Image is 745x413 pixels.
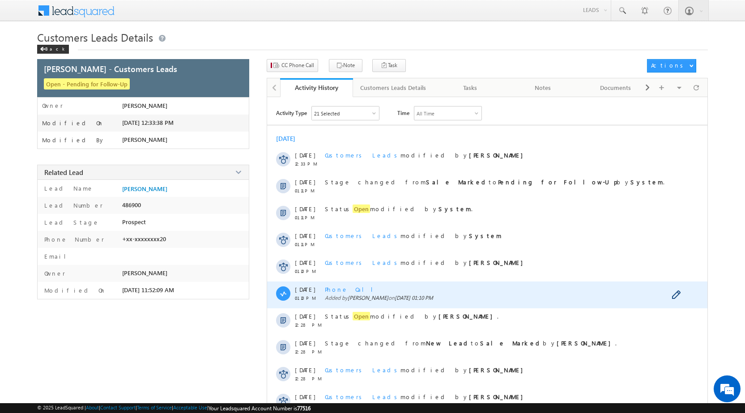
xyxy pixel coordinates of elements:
strong: [PERSON_NAME] [557,339,615,347]
div: [DATE] [276,134,305,143]
label: Lead Stage [42,218,99,226]
span: 12:28 PM [295,376,322,381]
span: [DATE] 12:33:38 PM [122,119,174,126]
span: +xx-xxxxxxxx20 [122,235,166,243]
span: Customers Leads Details [37,30,153,44]
a: Documents [579,78,652,97]
span: © 2025 LeadSquared | | | | | [37,404,311,412]
strong: Sale Marked [426,178,489,186]
span: Stage changed from to by . [325,178,664,186]
span: [PERSON_NAME] [122,269,167,277]
span: Prospect [122,218,146,226]
div: Activity History [287,83,346,92]
span: Open [353,312,370,320]
span: [DATE] [295,205,315,213]
span: modified by [325,259,528,266]
span: Stage changed from to by . [325,339,617,347]
strong: [PERSON_NAME] [469,393,528,400]
span: Open - Pending for Follow-Up [44,78,130,89]
span: Status modified by . [325,312,498,320]
span: 01:10 PM [295,268,322,274]
div: Documents [587,82,644,93]
strong: System [438,205,471,213]
strong: [PERSON_NAME] [469,366,528,374]
strong: [PERSON_NAME] [438,312,497,320]
a: [PERSON_NAME] [122,185,167,192]
span: Your Leadsquared Account Number is [209,405,311,412]
span: Time [397,106,409,119]
span: 01:11 PM [295,215,322,220]
span: [DATE] [295,285,315,293]
label: Modified By [42,136,105,144]
label: Lead Name [42,184,94,192]
div: Customers Leads Details [360,82,426,93]
span: modified by [325,151,528,159]
span: Customers Leads [325,366,400,374]
span: [PERSON_NAME] [122,102,167,109]
span: [PERSON_NAME] [348,294,388,301]
span: [DATE] [295,393,315,400]
span: [DATE] 11:52:09 AM [122,286,174,294]
div: Actions [651,61,686,69]
div: Owner Changed,Status Changed,Stage Changed,Source Changed,Notes & 16 more.. [312,106,379,120]
span: CC Phone Call [281,61,314,69]
span: 12:33 PM [295,161,322,166]
span: Customers Leads [325,151,400,159]
span: [DATE] [295,232,315,239]
span: 01:11 PM [295,188,322,193]
button: Task [372,59,406,72]
span: Related Lead [44,168,83,177]
span: 486900 [122,201,141,209]
strong: Pending for Follow-Up [498,178,617,186]
strong: [PERSON_NAME] [469,151,528,159]
span: 01:11 PM [295,242,322,247]
label: Owner [42,102,63,109]
span: [DATE] [295,178,315,186]
span: [DATE] [295,312,315,320]
span: 77516 [297,405,311,412]
span: Customers Leads [325,393,400,400]
a: About [86,404,99,410]
span: Customers Leads [325,259,400,266]
div: Notes [514,82,572,93]
a: Terms of Service [137,404,172,410]
a: Customers Leads Details [353,78,434,97]
div: 21 Selected [314,111,340,116]
label: Lead Number [42,201,103,209]
span: Open [353,204,370,213]
span: Status modified by . [325,204,473,213]
strong: [PERSON_NAME] [469,259,528,266]
span: Added by on [325,294,670,301]
span: 12:28 PM [295,349,322,354]
span: [DATE] [295,339,315,347]
div: All Time [417,111,434,116]
span: [DATE] [295,259,315,266]
label: Owner [42,269,65,277]
button: CC Phone Call [267,59,318,72]
span: Activity Type [276,106,307,119]
a: Activity History [280,78,353,97]
label: Email [42,252,73,260]
label: Phone Number [42,235,104,243]
span: Edit [672,290,685,301]
strong: New Lead [426,339,471,347]
label: Modified On [42,119,104,127]
span: Customers Leads [325,232,400,239]
span: [DATE] [295,366,315,374]
span: [PERSON_NAME] - Customers Leads [44,63,177,74]
span: 10:53 AM [295,403,322,408]
strong: System [630,178,663,186]
span: Phone Call [325,285,380,293]
span: 01:10 PM [295,295,322,301]
span: modified by [325,366,528,374]
div: Tasks [441,82,499,93]
a: Acceptable Use [173,404,207,410]
span: 12:28 PM [295,322,322,328]
button: Note [329,59,362,72]
a: Notes [507,78,580,97]
span: [PERSON_NAME] [122,136,167,143]
div: Back [37,45,69,54]
a: Contact Support [100,404,136,410]
label: Modified On [42,286,106,294]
